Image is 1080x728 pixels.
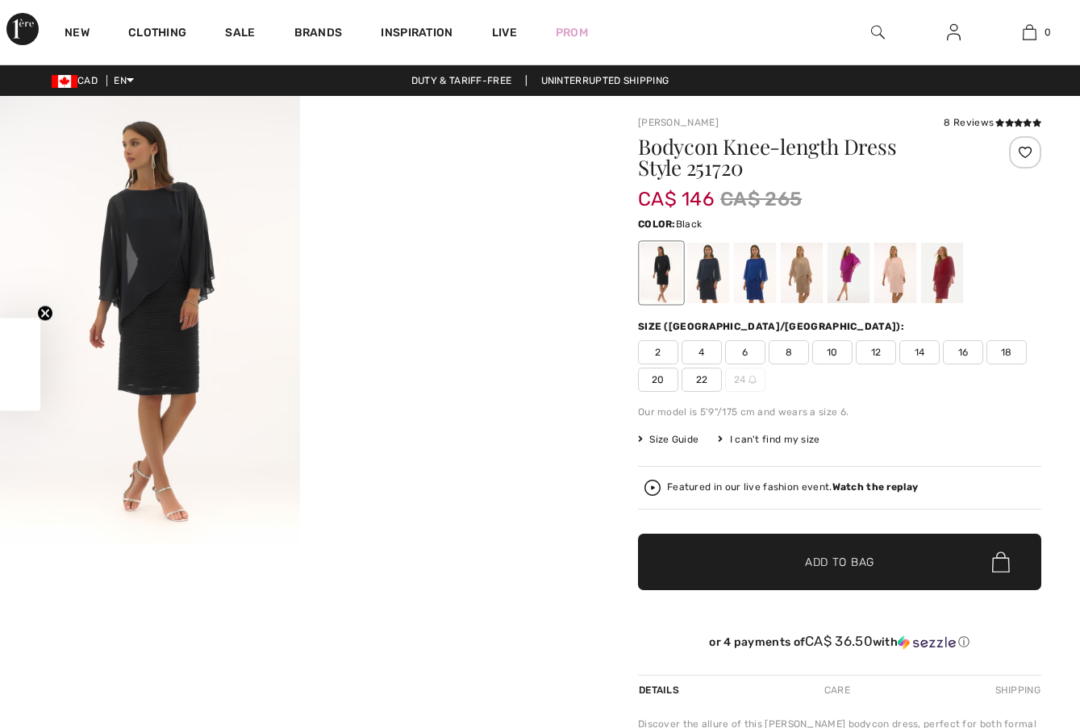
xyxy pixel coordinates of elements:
[986,340,1027,364] span: 18
[921,243,963,303] div: Merlot
[734,243,776,303] div: Royal Sapphire 163
[687,243,729,303] div: Midnight Blue
[769,340,809,364] span: 8
[128,26,186,43] a: Clothing
[6,13,39,45] img: 1ère Avenue
[638,368,678,392] span: 20
[294,26,343,43] a: Brands
[638,319,907,334] div: Size ([GEOGRAPHIC_DATA]/[GEOGRAPHIC_DATA]):
[934,23,974,43] a: Sign In
[682,340,722,364] span: 4
[638,432,698,447] span: Size Guide
[832,481,919,493] strong: Watch the replay
[638,172,714,210] span: CA$ 146
[638,405,1041,419] div: Our model is 5'9"/175 cm and wears a size 6.
[667,482,918,493] div: Featured in our live fashion event.
[225,26,255,43] a: Sale
[871,23,885,42] img: search the website
[1023,23,1036,42] img: My Bag
[682,368,722,392] span: 22
[638,534,1041,590] button: Add to Bag
[640,243,682,303] div: Black
[944,115,1041,130] div: 8 Reviews
[638,136,974,178] h1: Bodycon Knee-length Dress Style 251720
[943,340,983,364] span: 16
[52,75,104,86] span: CAD
[992,23,1066,42] a: 0
[725,340,765,364] span: 6
[644,480,661,496] img: Watch the replay
[811,676,864,705] div: Care
[676,218,703,230] span: Black
[556,24,588,41] a: Prom
[828,243,869,303] div: Purple orchid
[1045,25,1051,40] span: 0
[947,23,961,42] img: My Info
[748,376,757,384] img: ring-m.svg
[992,551,1010,572] img: Bag.svg
[65,26,90,43] a: New
[899,340,940,364] span: 14
[37,305,53,321] button: Close teaser
[781,243,823,303] div: Sand
[991,676,1041,705] div: Shipping
[725,368,765,392] span: 24
[381,26,452,43] span: Inspiration
[638,634,1041,655] div: or 4 payments ofCA$ 36.50withSezzle Click to learn more about Sezzle
[638,676,683,705] div: Details
[300,96,600,246] video: Your browser does not support the video tag.
[874,243,916,303] div: Quartz
[805,554,874,571] span: Add to Bag
[898,635,956,650] img: Sezzle
[718,432,819,447] div: I can't find my size
[638,117,719,128] a: [PERSON_NAME]
[812,340,853,364] span: 10
[720,185,802,214] span: CA$ 265
[638,218,676,230] span: Color:
[52,75,77,88] img: Canadian Dollar
[638,634,1041,650] div: or 4 payments of with
[805,633,873,649] span: CA$ 36.50
[492,24,517,41] a: Live
[638,340,678,364] span: 2
[856,340,896,364] span: 12
[114,75,134,86] span: EN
